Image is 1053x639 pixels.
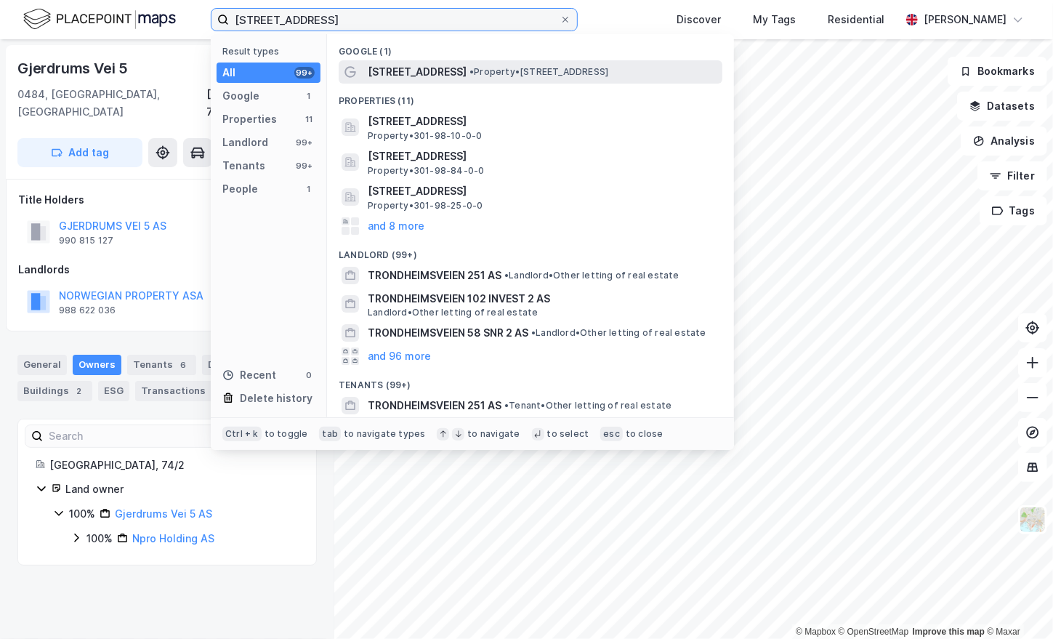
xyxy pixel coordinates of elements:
[222,427,262,441] div: Ctrl + k
[72,384,86,398] div: 2
[17,138,142,167] button: Add tag
[222,64,235,81] div: All
[222,134,268,151] div: Landlord
[176,358,190,372] div: 6
[368,347,431,365] button: and 96 more
[913,627,985,637] a: Improve this map
[327,238,734,264] div: Landlord (99+)
[828,11,884,28] div: Residential
[504,270,509,281] span: •
[957,92,1047,121] button: Datasets
[327,34,734,60] div: Google (1)
[368,200,483,212] span: Property • 301-98-25-0-0
[23,7,176,32] img: logo.f888ab2527a4732fd821a326f86c7f29.svg
[98,381,129,401] div: ESG
[368,324,528,342] span: TRONDHEIMSVEIEN 58 SNR 2 AS
[977,161,1047,190] button: Filter
[547,428,589,440] div: to select
[368,397,501,414] span: TRONDHEIMSVEIEN 251 AS
[469,66,474,77] span: •
[222,110,277,128] div: Properties
[43,425,217,447] input: Search
[132,532,214,544] a: Npro Holding AS
[17,381,92,401] div: Buildings
[368,182,717,200] span: [STREET_ADDRESS]
[86,530,113,547] div: 100%
[17,355,67,375] div: General
[303,369,315,381] div: 0
[368,290,717,308] span: TRONDHEIMSVEIEN 102 INVEST 2 AS
[368,130,482,142] span: Property • 301-98-10-0-0
[49,457,299,474] div: [GEOGRAPHIC_DATA], 74/2
[222,87,259,105] div: Google
[368,267,501,284] span: TRONDHEIMSVEIEN 251 AS
[222,180,258,198] div: People
[368,217,424,235] button: and 8 more
[677,11,721,28] div: Discover
[69,505,95,523] div: 100%
[303,113,315,125] div: 11
[980,569,1053,639] iframe: Chat Widget
[73,355,121,375] div: Owners
[469,66,608,78] span: Property • [STREET_ADDRESS]
[467,428,520,440] div: to navigate
[65,481,299,498] div: Land owner
[319,427,341,441] div: tab
[368,165,484,177] span: Property • 301-98-84-0-0
[753,11,796,28] div: My Tags
[209,384,223,398] div: 5
[202,355,275,375] div: Datasets
[229,9,560,31] input: Search by address, cadastre, landlords, tenants or people
[600,427,623,441] div: esc
[796,627,836,637] a: Mapbox
[839,627,909,637] a: OpenStreetMap
[504,400,671,411] span: Tenant • Other letting of real estate
[240,390,312,407] div: Delete history
[327,84,734,110] div: Properties (11)
[18,261,316,278] div: Landlords
[368,307,538,318] span: Landlord • Other letting of real estate
[18,191,316,209] div: Title Holders
[948,57,1047,86] button: Bookmarks
[206,86,317,121] div: [GEOGRAPHIC_DATA], 74/2
[531,327,536,338] span: •
[294,160,315,172] div: 99+
[115,507,212,520] a: Gjerdrums Vei 5 AS
[135,381,229,401] div: Transactions
[127,355,196,375] div: Tenants
[504,270,679,281] span: Landlord • Other letting of real estate
[222,366,276,384] div: Recent
[17,86,206,121] div: 0484, [GEOGRAPHIC_DATA], [GEOGRAPHIC_DATA]
[17,57,131,80] div: Gjerdrums Vei 5
[504,400,509,411] span: •
[980,569,1053,639] div: Chatt-widget
[961,126,1047,156] button: Analysis
[368,148,717,165] span: [STREET_ADDRESS]
[626,428,663,440] div: to close
[980,196,1047,225] button: Tags
[368,63,467,81] span: [STREET_ADDRESS]
[222,157,265,174] div: Tenants
[327,368,734,394] div: Tenants (99+)
[924,11,1006,28] div: [PERSON_NAME]
[303,183,315,195] div: 1
[265,428,308,440] div: to toggle
[294,137,315,148] div: 99+
[531,327,706,339] span: Landlord • Other letting of real estate
[303,90,315,102] div: 1
[1019,506,1046,534] img: Z
[59,235,113,246] div: 990 815 127
[59,305,116,316] div: 988 622 036
[294,67,315,79] div: 99+
[368,113,717,130] span: [STREET_ADDRESS]
[222,46,320,57] div: Result types
[344,428,425,440] div: to navigate types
